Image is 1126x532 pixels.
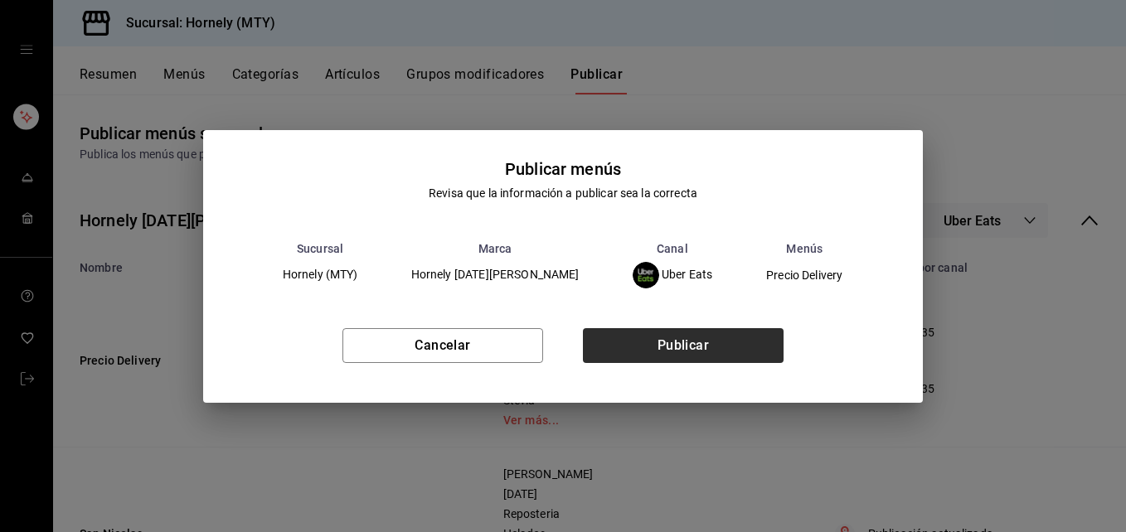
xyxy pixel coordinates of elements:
th: Menús [739,242,870,255]
td: Hornely (MTY) [256,255,385,295]
div: Revisa que la información a publicar sea la correcta [429,185,697,202]
th: Canal [606,242,740,255]
div: Uber Eats [633,262,713,288]
th: Marca [385,242,606,255]
button: Publicar [583,328,784,363]
td: Hornely [DATE][PERSON_NAME] [385,255,606,295]
button: Cancelar [342,328,543,363]
th: Sucursal [256,242,385,255]
span: Precio Delivery [766,269,842,281]
div: Publicar menús [505,157,621,181]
